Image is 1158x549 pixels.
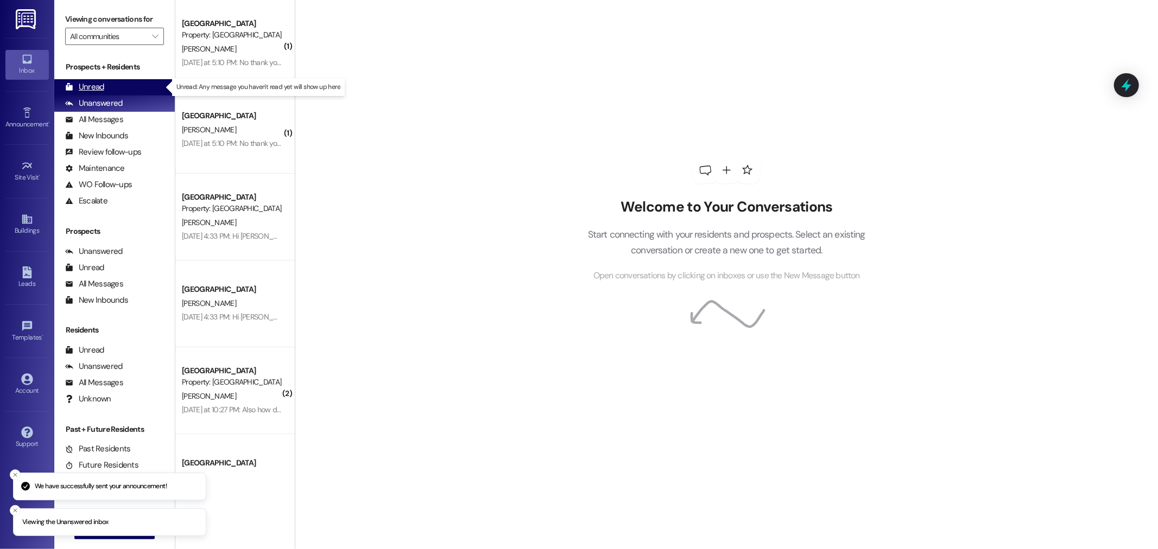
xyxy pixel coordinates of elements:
h2: Welcome to Your Conversations [571,199,882,216]
a: Support [5,423,49,452]
div: Past + Future Residents [54,424,175,435]
div: [GEOGRAPHIC_DATA] [182,191,282,203]
label: Viewing conversations for [65,11,164,28]
span: Open conversations by clicking on inboxes or use the New Message button [593,269,860,283]
div: [GEOGRAPHIC_DATA] [182,457,282,469]
div: All Messages [65,278,123,290]
div: [GEOGRAPHIC_DATA] [182,284,282,295]
p: We have successfully sent your announcement! [35,482,167,491]
a: Site Visit • [5,157,49,186]
div: New Inbounds [65,295,128,306]
div: Prospects [54,226,175,237]
div: Unknown [65,393,111,405]
div: Unanswered [65,98,123,109]
span: • [42,332,43,340]
div: Unread [65,344,104,356]
div: Prospects + Residents [54,61,175,73]
p: Start connecting with your residents and prospects. Select an existing conversation or create a n... [571,227,882,258]
div: [GEOGRAPHIC_DATA] [182,365,282,376]
div: Property: [GEOGRAPHIC_DATA] [182,203,282,214]
div: WO Follow-ups [65,179,132,190]
div: [GEOGRAPHIC_DATA] [182,18,282,29]
div: [DATE] at 5:10 PM: No thank you, I moved out so I was wondering if it still hasn't been paid can ... [182,138,589,148]
div: Unread [65,262,104,273]
div: [DATE] at 10:27 PM: Also how do we register our cars? [182,405,349,414]
div: Unanswered [65,246,123,257]
div: Property: [GEOGRAPHIC_DATA] [182,376,282,388]
a: Buildings [5,210,49,239]
span: [PERSON_NAME] [182,44,236,54]
div: Past Residents [65,443,131,455]
div: [DATE] at 5:10 PM: No thank you, I moved out so I was wondering if it still hasn't been paid can ... [182,58,589,67]
a: Inbox [5,50,49,79]
span: [PERSON_NAME] [182,125,236,135]
span: [PERSON_NAME] [182,218,236,227]
button: Close toast [10,505,21,516]
div: Residents [54,324,175,336]
img: ResiDesk Logo [16,9,38,29]
span: [PERSON_NAME] [182,472,236,482]
span: [PERSON_NAME] [182,298,236,308]
div: Maintenance [65,163,125,174]
span: • [48,119,50,126]
div: New Inbounds [65,130,128,142]
input: All communities [70,28,147,45]
span: • [39,172,41,180]
span: [PERSON_NAME] [182,391,236,401]
p: Viewing the Unanswered inbox [22,518,109,527]
p: Unread: Any message you haven't read yet will show up here [176,82,340,92]
div: Unanswered [65,361,123,372]
div: All Messages [65,114,123,125]
div: Future Residents [65,459,138,471]
div: Property: [GEOGRAPHIC_DATA] [182,29,282,41]
div: [GEOGRAPHIC_DATA] [182,110,282,122]
a: Leads [5,263,49,292]
div: Escalate [65,195,107,207]
a: Templates • [5,317,49,346]
div: All Messages [65,377,123,388]
button: Close toast [10,469,21,480]
div: Unread [65,81,104,93]
div: Review follow-ups [65,146,141,158]
a: Account [5,370,49,399]
i:  [152,32,158,41]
